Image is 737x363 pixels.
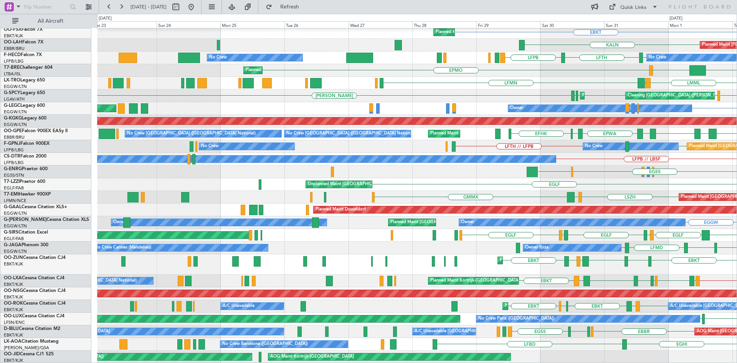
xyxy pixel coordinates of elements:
div: AOG Maint Kortrijk-[GEOGRAPHIC_DATA] [270,351,354,363]
div: A/C Unavailable [GEOGRAPHIC_DATA]-[GEOGRAPHIC_DATA] [415,326,537,337]
div: Planned Maint Kortrijk-[GEOGRAPHIC_DATA] [505,300,594,312]
a: LX-AOACitation Mustang [4,339,59,344]
span: LX-TRO [4,78,20,83]
div: Mon 1 [668,21,732,28]
a: CS-DTRFalcon 2000 [4,154,46,159]
a: OO-ZUNCessna Citation CJ4 [4,255,66,260]
div: Unplanned Maint [GEOGRAPHIC_DATA] ([GEOGRAPHIC_DATA]) [308,179,434,190]
div: Wed 27 [349,21,413,28]
a: EBKT/KJK [4,282,23,287]
a: EGLF/FAB [4,236,24,242]
a: LFPB/LBG [4,147,24,153]
div: No Crew [209,52,227,63]
span: OO-ZUN [4,255,23,260]
span: G-[PERSON_NAME] [4,217,46,222]
a: LFSN/ENC [4,320,25,325]
a: EGGW/LTN [4,109,27,115]
span: T7-LZZI [4,179,20,184]
a: EGGW/LTN [4,84,27,90]
a: T7-BREChallenger 604 [4,65,53,70]
div: Cleaning [GEOGRAPHIC_DATA] ([PERSON_NAME] Intl) [628,90,736,101]
div: Planned Maint Warsaw ([GEOGRAPHIC_DATA]) [246,65,338,76]
a: EGLF/FAB [4,185,24,191]
a: LFPB/LBG [4,160,24,166]
div: A/C Unavailable [223,300,254,312]
div: Owner [113,217,126,228]
a: F-GPNJFalcon 900EX [4,141,50,146]
a: LTBA/ISL [4,71,21,77]
span: F-GPNJ [4,141,20,146]
div: Planned Maint Dusseldorf [316,204,366,215]
a: G-KGKGLegacy 600 [4,116,46,121]
a: OO-LUXCessna Citation CJ4 [4,314,64,318]
span: D-IBLU [4,327,19,331]
a: OO-LXACessna Citation CJ4 [4,276,64,280]
span: T7-BRE [4,65,20,70]
div: Sat 23 [93,21,157,28]
a: EGGW/LTN [4,223,27,229]
a: G-LEGCLegacy 600 [4,103,45,108]
a: LFPB/LBG [4,58,24,64]
span: G-LEGC [4,103,20,108]
span: OO-GPE [4,129,22,133]
div: [DATE] [669,15,682,22]
span: OO-LXA [4,276,22,280]
div: Owner [461,217,474,228]
span: OO-LAH [4,40,22,45]
div: Planned Maint Kortrijk-[GEOGRAPHIC_DATA] [436,27,525,38]
div: Sun 31 [604,21,668,28]
button: Refresh [262,1,308,13]
span: G-ENRG [4,167,22,171]
a: LGAV/ATH [4,96,25,102]
a: OO-NSGCessna Citation CJ4 [4,288,66,293]
a: T7-EMIHawker 900XP [4,192,51,197]
span: OO-NSG [4,288,23,293]
a: G-SIRSCitation Excel [4,230,48,235]
a: OO-JIDCessna CJ1 525 [4,352,54,356]
div: [DATE] [99,15,112,22]
a: F-HECDFalcon 7X [4,53,42,57]
a: D-IBLUCessna Citation M2 [4,327,60,331]
div: No Crew [GEOGRAPHIC_DATA] ([GEOGRAPHIC_DATA] National) [286,128,415,139]
a: T7-LZZIPraetor 600 [4,179,45,184]
a: G-[PERSON_NAME]Cessna Citation XLS [4,217,89,222]
span: T7-EMI [4,192,19,197]
div: No Crew [649,52,666,63]
input: Trip Number [23,1,68,13]
span: G-GAAL [4,205,21,209]
a: EGGW/LTN [4,211,27,216]
button: All Aircraft [8,15,83,27]
a: OO-LAHFalcon 7X [4,40,43,45]
a: EBKT/KJK [4,332,23,338]
span: OO-FSX [4,27,21,32]
div: Owner [510,103,523,114]
a: LX-TROLegacy 650 [4,78,45,83]
div: Sun 24 [157,21,221,28]
span: [DATE] - [DATE] [131,3,167,10]
span: G-SIRS [4,230,18,235]
a: G-ENRGPraetor 600 [4,167,48,171]
div: No Crew Barcelona ([GEOGRAPHIC_DATA]) [222,338,308,350]
div: Planned Maint Kortrijk-[GEOGRAPHIC_DATA] [500,255,589,266]
a: EGGW/LTN [4,122,27,128]
a: EBKT/KJK [4,294,23,300]
span: Refresh [274,4,306,10]
a: EGGW/LTN [4,249,27,254]
span: LX-AOA [4,339,21,344]
div: Planned Maint [GEOGRAPHIC_DATA] ([GEOGRAPHIC_DATA] National) [430,128,569,139]
a: G-GAALCessna Citation XLS+ [4,205,67,209]
div: No Crew [585,141,603,152]
div: Sat 30 [540,21,605,28]
div: Quick Links [620,4,646,12]
a: G-JAGAPhenom 300 [4,243,48,247]
span: F-HECD [4,53,21,57]
a: LFMN/NCE [4,198,26,204]
span: All Aircraft [20,18,81,24]
a: OO-FSXFalcon 7X [4,27,43,32]
span: G-SPCY [4,91,20,95]
span: CS-DTR [4,154,20,159]
span: OO-LUX [4,314,22,318]
a: G-SPCYLegacy 650 [4,91,45,95]
span: G-KGKG [4,116,22,121]
div: No Crew [201,141,219,152]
